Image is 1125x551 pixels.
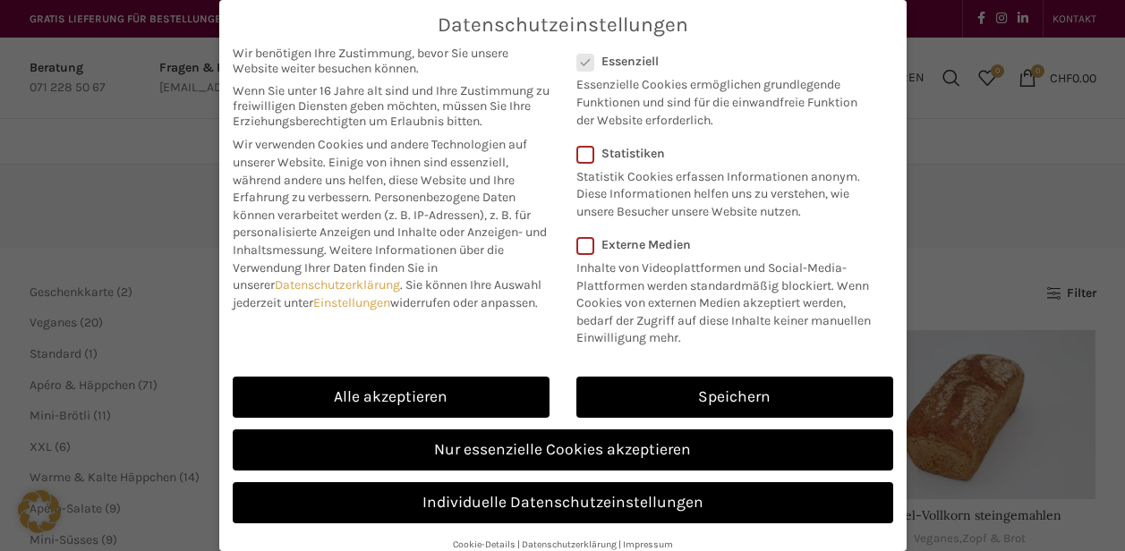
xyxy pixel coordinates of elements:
[275,277,400,292] a: Datenschutzerklärung
[576,146,870,161] label: Statistiken
[233,83,550,129] span: Wenn Sie unter 16 Jahre alt sind und Ihre Zustimmung zu freiwilligen Diensten geben möchten, müss...
[453,538,516,550] a: Cookie-Details
[233,277,541,310] span: Sie können Ihre Auswahl jederzeit unter widerrufen oder anpassen.
[576,237,882,252] label: Externe Medien
[233,137,527,205] span: Wir verwenden Cookies und andere Technologien auf unserer Website. Einige von ihnen sind essenzie...
[576,161,870,221] p: Statistik Cookies erfassen Informationen anonym. Diese Informationen helfen uns zu verstehen, wie...
[233,190,547,258] span: Personenbezogene Daten können verarbeitet werden (z. B. IP-Adressen), z. B. für personalisierte A...
[233,377,550,418] a: Alle akzeptieren
[233,46,550,76] span: Wir benötigen Ihre Zustimmung, bevor Sie unsere Website weiter besuchen können.
[233,242,504,292] span: Weitere Informationen über die Verwendung Ihrer Daten finden Sie in unserer .
[233,482,893,523] a: Individuelle Datenschutzeinstellungen
[576,69,870,129] p: Essenzielle Cookies ermöglichen grundlegende Funktionen und sind für die einwandfreie Funktion de...
[313,295,390,310] a: Einstellungen
[623,538,673,550] a: Impressum
[576,252,882,347] p: Inhalte von Videoplattformen und Social-Media-Plattformen werden standardmäßig blockiert. Wenn Co...
[576,54,870,69] label: Essenziell
[438,13,688,37] span: Datenschutzeinstellungen
[522,538,617,550] a: Datenschutzerklärung
[576,377,893,418] a: Speichern
[233,429,893,470] a: Nur essenzielle Cookies akzeptieren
